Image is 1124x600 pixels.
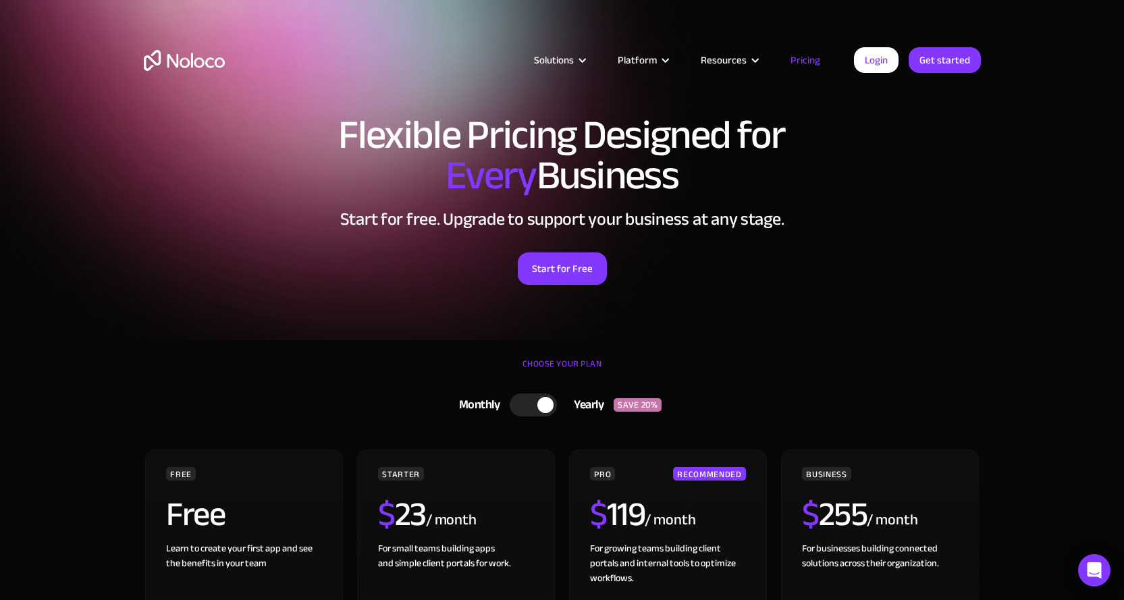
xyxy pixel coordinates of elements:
a: Login [854,47,899,73]
h2: Free [166,497,225,531]
div: Monthly [442,395,510,415]
div: SAVE 20% [614,398,662,412]
h2: 255 [802,497,867,531]
a: home [144,50,225,71]
div: Yearly [557,395,614,415]
a: Pricing [774,51,837,69]
div: Resources [684,51,774,69]
div: Solutions [534,51,574,69]
h2: 119 [590,497,645,531]
h1: Flexible Pricing Designed for Business [144,115,981,196]
div: STARTER [378,467,423,481]
span: $ [590,483,607,546]
span: $ [378,483,395,546]
div: FREE [166,467,196,481]
span: $ [802,483,819,546]
div: Open Intercom Messenger [1078,554,1110,587]
a: Start for Free [518,252,607,285]
div: / month [867,510,917,531]
div: BUSINESS [802,467,851,481]
div: CHOOSE YOUR PLAN [144,354,981,387]
div: PRO [590,467,615,481]
div: Solutions [517,51,601,69]
h2: Start for free. Upgrade to support your business at any stage. [144,209,981,229]
div: RECOMMENDED [673,467,745,481]
div: / month [645,510,695,531]
div: Platform [618,51,657,69]
h2: 23 [378,497,426,531]
a: Get started [909,47,981,73]
div: / month [426,510,477,531]
div: Platform [601,51,684,69]
span: Every [446,138,537,213]
div: Resources [701,51,747,69]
